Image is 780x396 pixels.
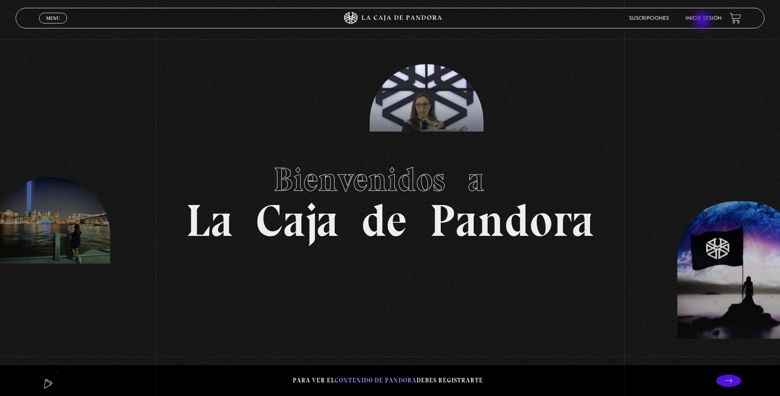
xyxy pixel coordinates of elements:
span: Cerrar [44,23,63,28]
a: Suscripciones [629,16,669,21]
span: Menu [46,16,60,21]
p: Para ver el debes registrarte [293,375,483,386]
span: Bienvenidos a [273,160,507,199]
span: contenido de Pandora [335,377,417,384]
a: Inicie sesión [685,16,722,21]
h1: La Caja de Pandora [186,153,594,243]
a: View your shopping cart [730,13,741,24]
